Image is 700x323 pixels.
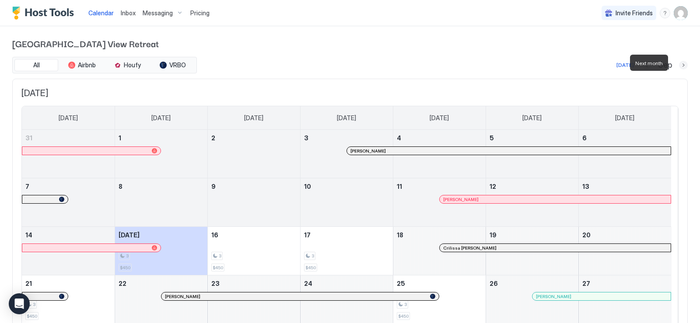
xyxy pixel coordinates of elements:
span: Airbnb [78,61,96,69]
span: [PERSON_NAME] [443,197,479,202]
button: Next month [679,61,688,69]
span: 19 [490,231,497,239]
div: [DATE] [616,61,634,69]
span: 3 [33,302,35,307]
span: [DATE] [151,114,171,122]
a: Calendar [88,8,114,17]
a: September 22, 2025 [115,275,207,292]
span: 2 [211,134,215,142]
td: September 4, 2025 [393,130,486,178]
button: [DATE] [615,60,635,70]
a: September 4, 2025 [393,130,486,146]
td: September 2, 2025 [207,130,300,178]
td: September 19, 2025 [486,227,578,275]
span: Next month [635,60,663,66]
a: Host Tools Logo [12,7,78,20]
span: $450 [213,265,223,271]
div: tab-group [12,57,197,73]
span: All [33,61,40,69]
span: 5 [490,134,494,142]
td: September 14, 2025 [22,227,115,275]
div: [PERSON_NAME] [443,197,667,202]
a: September 2, 2025 [208,130,300,146]
a: September 7, 2025 [22,178,115,194]
span: 23 [211,280,220,287]
span: Crilissa [PERSON_NAME] [443,245,497,251]
a: Monday [143,106,179,130]
span: Invite Friends [616,9,653,17]
span: 14 [25,231,32,239]
a: Thursday [421,106,458,130]
td: September 17, 2025 [300,227,393,275]
span: 13 [582,183,589,190]
span: 6 [582,134,587,142]
a: September 14, 2025 [22,227,115,243]
a: September 10, 2025 [301,178,393,194]
td: September 12, 2025 [486,178,578,227]
div: Crilissa [PERSON_NAME] [443,245,667,251]
span: 16 [211,231,218,239]
a: Inbox [121,8,136,17]
a: Sunday [50,106,87,130]
span: [PERSON_NAME] [350,148,386,154]
span: [DATE] [522,114,542,122]
span: $450 [305,265,316,271]
div: [PERSON_NAME] [536,294,667,299]
td: September 20, 2025 [578,227,671,275]
span: VRBO [169,61,186,69]
a: September 25, 2025 [393,275,486,292]
a: September 24, 2025 [301,275,393,292]
span: 10 [304,183,311,190]
a: September 26, 2025 [486,275,578,292]
button: Houfy [105,59,149,71]
a: September 19, 2025 [486,227,578,243]
td: September 16, 2025 [207,227,300,275]
span: [PERSON_NAME] [165,294,200,299]
span: [PERSON_NAME] [536,294,571,299]
span: 21 [25,280,32,287]
td: September 5, 2025 [486,130,578,178]
a: September 8, 2025 [115,178,207,194]
span: [DATE] [430,114,449,122]
a: September 1, 2025 [115,130,207,146]
button: Airbnb [60,59,104,71]
span: 9 [211,183,216,190]
td: September 15, 2025 [115,227,207,275]
span: 18 [397,231,403,239]
a: September 9, 2025 [208,178,300,194]
span: 25 [397,280,405,287]
span: 3 [404,302,407,307]
a: September 20, 2025 [579,227,672,243]
a: August 31, 2025 [22,130,115,146]
a: September 16, 2025 [208,227,300,243]
a: September 23, 2025 [208,275,300,292]
a: September 15, 2025 [115,227,207,243]
span: [DATE] [615,114,634,122]
span: 22 [119,280,126,287]
a: September 6, 2025 [579,130,672,146]
span: 24 [304,280,312,287]
span: [DATE] [59,114,78,122]
td: September 18, 2025 [393,227,486,275]
span: 26 [490,280,498,287]
a: September 11, 2025 [393,178,486,194]
td: September 1, 2025 [115,130,207,178]
span: Houfy [124,61,141,69]
td: September 11, 2025 [393,178,486,227]
span: Pricing [190,9,210,17]
span: 11 [397,183,402,190]
div: User profile [674,6,688,20]
td: September 13, 2025 [578,178,671,227]
span: 3 [304,134,308,142]
button: VRBO [151,59,195,71]
span: $450 [398,313,409,319]
a: September 21, 2025 [22,275,115,292]
a: Wednesday [328,106,365,130]
span: Calendar [88,9,114,17]
span: 27 [582,280,590,287]
td: September 10, 2025 [300,178,393,227]
span: 31 [25,134,32,142]
td: September 3, 2025 [300,130,393,178]
div: [PERSON_NAME] [350,148,667,154]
